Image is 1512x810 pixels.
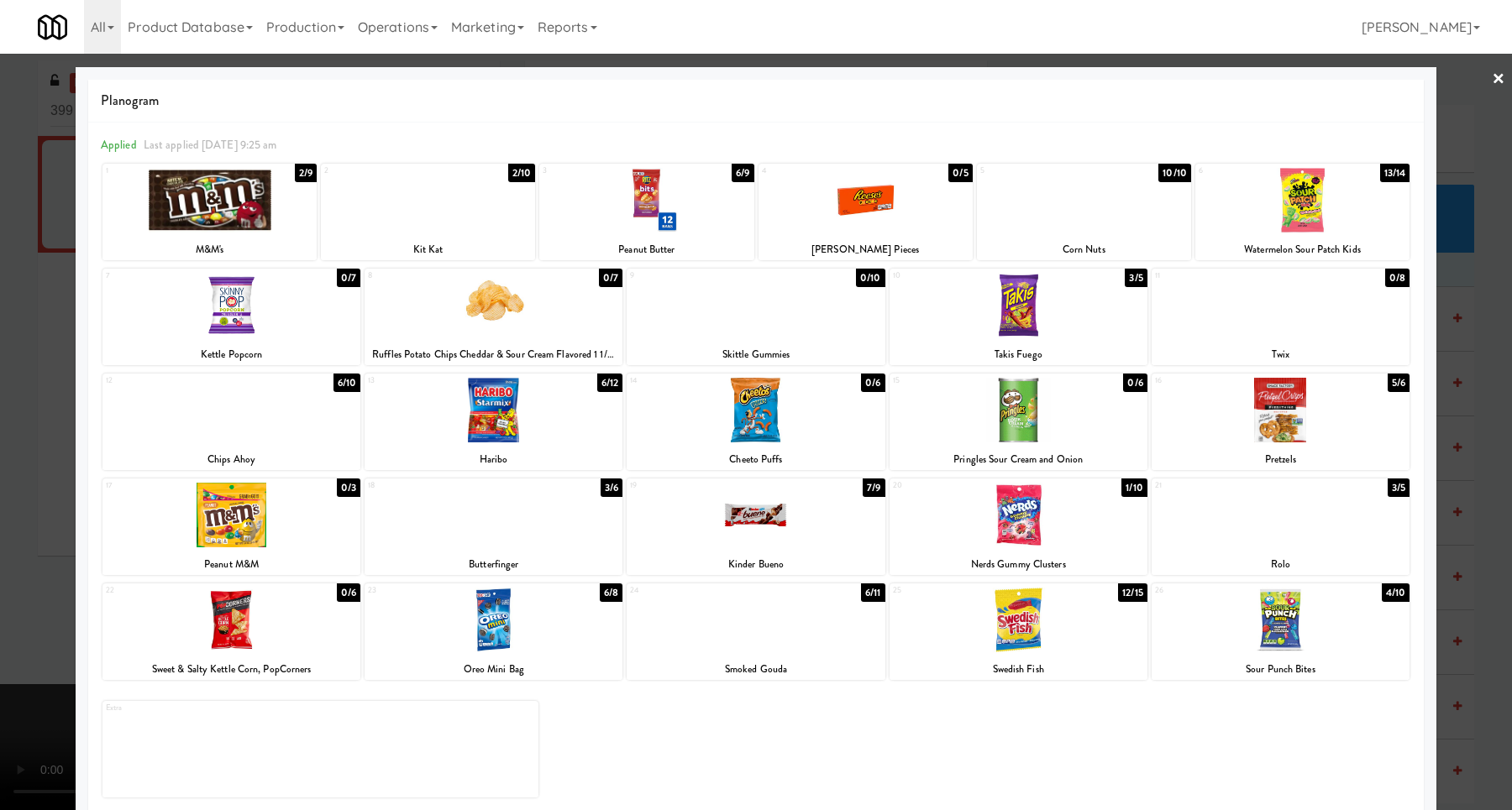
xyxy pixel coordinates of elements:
[337,269,360,287] div: 0/7
[892,659,1145,680] div: Swedish Fish
[295,164,317,182] div: 2/9
[1155,478,1281,493] div: 21
[1152,374,1410,470] div: 165/6Pretzels
[105,449,358,470] div: Chips Ahoy
[102,374,360,470] div: 126/10Chips Ahoy
[367,449,620,470] div: Haribo
[105,344,358,365] div: Kettle Popcorn
[337,583,360,602] div: 0/6
[627,374,885,470] div: 140/6Cheeto Puffs
[1155,269,1281,283] div: 11
[1121,478,1147,497] div: 1/10
[365,449,622,470] div: Haribo
[1158,164,1191,182] div: 10/10
[948,164,972,182] div: 0/5
[102,701,538,797] div: Extra
[106,374,232,388] div: 12
[1152,344,1410,365] div: Twix
[367,554,620,575] div: Butterfinger
[324,164,428,178] div: 2
[102,554,360,575] div: Peanut M&M
[102,449,360,470] div: Chips Ahoy
[893,374,1019,388] div: 15
[601,478,622,497] div: 3/6
[890,478,1147,575] div: 201/10Nerds Gummy Clusters
[1154,344,1407,365] div: Twix
[1388,478,1410,497] div: 3/5
[365,478,622,575] div: 183/6Butterfinger
[761,239,970,260] div: [PERSON_NAME] Pieces
[630,374,756,388] div: 14
[1152,449,1410,470] div: Pretzels
[861,583,885,602] div: 6/11
[597,374,622,392] div: 6/12
[337,478,360,497] div: 0/3
[759,164,973,260] div: 40/5[PERSON_NAME] Pieces
[627,449,885,470] div: Cheeto Puffs
[1154,659,1407,680] div: Sour Punch Bites
[368,583,494,598] div: 23
[144,137,277,153] span: Last applied [DATE] 9:25 am
[1380,164,1410,182] div: 13/14
[980,164,1084,178] div: 5
[101,137,137,153] span: Applied
[102,659,360,680] div: Sweet & Salty Kettle Corn, PopCorners
[333,374,360,392] div: 6/10
[321,164,535,260] div: 22/10Kit Kat
[106,583,232,598] div: 22
[1199,164,1303,178] div: 6
[102,239,317,260] div: M&M's
[890,554,1147,575] div: Nerds Gummy Clusters
[1388,374,1410,392] div: 5/6
[1152,269,1410,365] div: 110/8Twix
[102,344,360,365] div: Kettle Popcorn
[1155,583,1281,598] div: 26
[323,239,533,260] div: Kit Kat
[539,239,753,260] div: Peanut Butter
[863,478,885,497] div: 7/9
[890,269,1147,365] div: 103/5Takis Fuego
[762,164,866,178] div: 4
[365,583,622,680] div: 236/8Oreo Mini Bag
[365,554,622,575] div: Butterfinger
[543,164,647,178] div: 3
[630,269,756,283] div: 9
[890,344,1147,365] div: Takis Fuego
[856,269,885,287] div: 0/10
[368,269,494,283] div: 8
[106,701,320,715] div: Extra
[1195,239,1410,260] div: Watermelon Sour Patch Kids
[732,164,753,182] div: 6/9
[627,344,885,365] div: Skittle Gummies
[1152,554,1410,575] div: Rolo
[893,583,1019,598] div: 25
[1492,54,1505,106] a: ×
[1385,269,1410,287] div: 0/8
[1152,583,1410,680] div: 264/10Sour Punch Bites
[105,659,358,680] div: Sweet & Salty Kettle Corn, PopCorners
[892,344,1145,365] div: Takis Fuego
[890,583,1147,680] div: 2512/15Swedish Fish
[106,478,232,493] div: 17
[102,478,360,575] div: 170/3Peanut M&M
[106,164,210,178] div: 1
[893,269,1019,283] div: 10
[890,659,1147,680] div: Swedish Fish
[893,478,1019,493] div: 20
[629,449,882,470] div: Cheeto Puffs
[1198,239,1407,260] div: Watermelon Sour Patch Kids
[368,374,494,388] div: 13
[629,659,882,680] div: Smoked Gouda
[102,164,317,260] div: 12/9M&M's
[977,239,1191,260] div: Corn Nuts
[1154,554,1407,575] div: Rolo
[365,659,622,680] div: Oreo Mini Bag
[106,269,232,283] div: 7
[861,374,885,392] div: 0/6
[977,164,1191,260] div: 510/10Corn Nuts
[630,583,756,598] div: 24
[367,659,620,680] div: Oreo Mini Bag
[365,269,622,365] div: 80/7Ruffles Potato Chips Cheddar & Sour Cream Flavored 1 1/2 Oz
[627,659,885,680] div: Smoked Gouda
[542,239,751,260] div: Peanut Butter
